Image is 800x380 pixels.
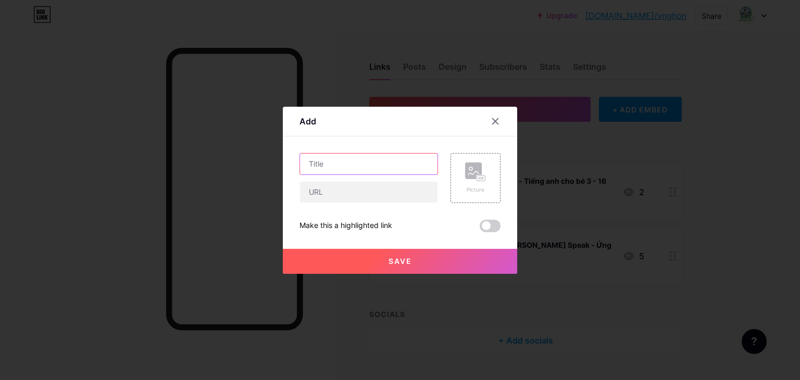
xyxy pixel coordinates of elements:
[283,249,517,274] button: Save
[389,257,412,265] span: Save
[300,154,438,174] input: Title
[465,186,486,194] div: Picture
[299,115,316,128] div: Add
[300,182,438,202] input: URL
[299,220,392,232] div: Make this a highlighted link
